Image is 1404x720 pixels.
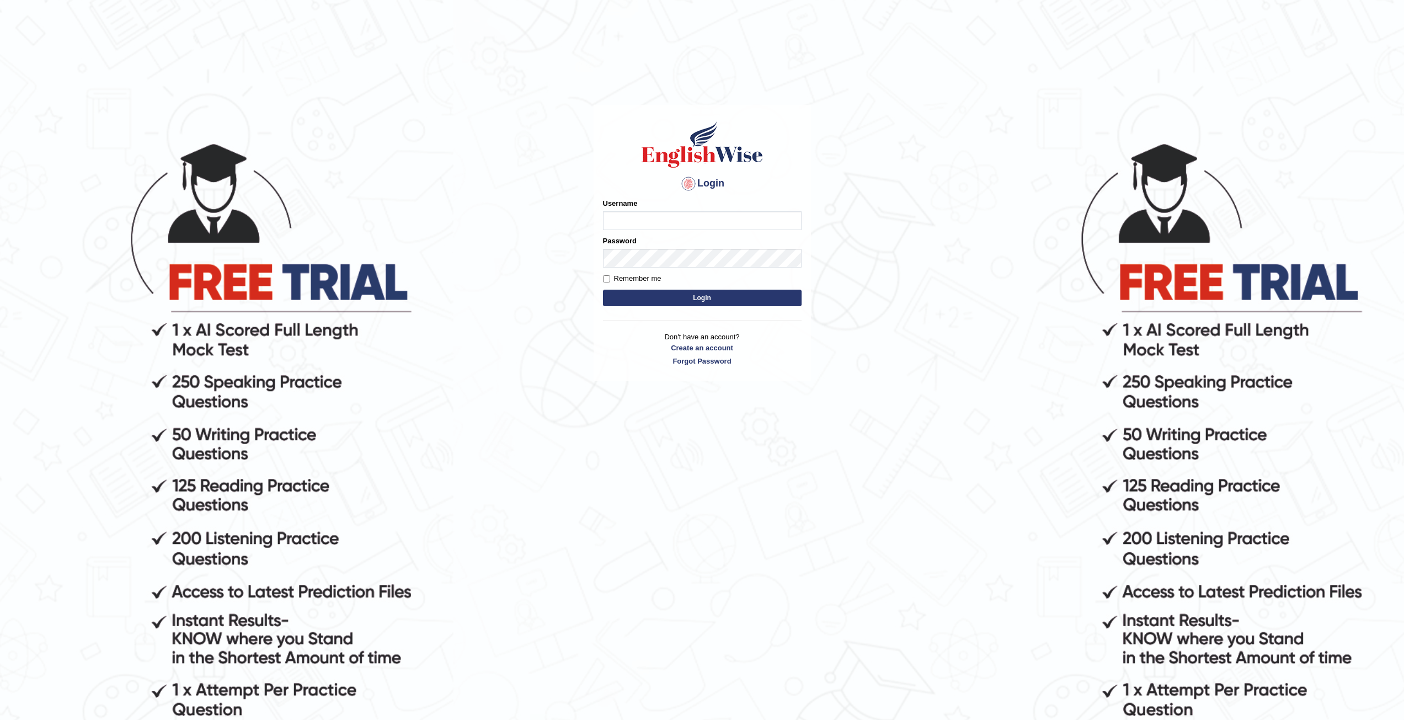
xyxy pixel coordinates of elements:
h4: Login [603,175,802,193]
a: Create an account [603,343,802,353]
label: Remember me [603,273,661,284]
p: Don't have an account? [603,332,802,366]
label: Username [603,198,638,209]
label: Password [603,236,637,246]
input: Remember me [603,275,610,282]
img: Logo of English Wise sign in for intelligent practice with AI [639,120,765,169]
a: Forgot Password [603,356,802,366]
button: Login [603,290,802,306]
